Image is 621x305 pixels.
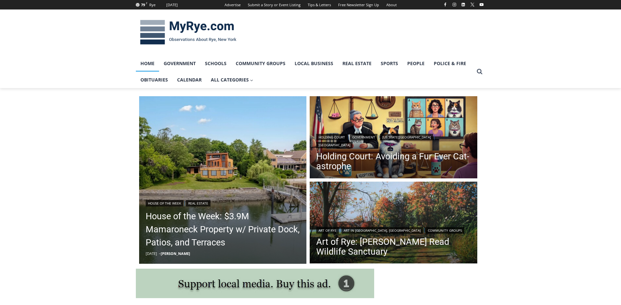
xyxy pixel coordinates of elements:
[149,2,155,8] div: Rye
[316,227,339,234] a: Art of Rye
[136,55,474,88] nav: Primary Navigation
[310,96,477,180] a: Read More Holding Court: Avoiding a Fur Ever Cat-astrophe
[426,227,464,234] a: Community Groups
[380,134,433,140] a: [US_STATE][GEOGRAPHIC_DATA]
[161,251,190,256] a: [PERSON_NAME]
[146,210,300,249] a: House of the Week: $3.9M Mamaroneck Property w/ Private Dock, Patios, and Terraces
[316,152,471,171] a: Holding Court: Avoiding a Fur Ever Cat-astrophe
[459,1,467,9] a: Linkedin
[310,182,477,265] a: Read More Art of Rye: Edith G. Read Wildlife Sanctuary
[146,251,157,256] time: [DATE]
[146,199,300,206] div: |
[136,269,374,298] img: support local media, buy this ad
[468,1,476,9] a: X
[316,142,353,148] a: [GEOGRAPHIC_DATA]
[159,55,200,72] a: Government
[338,55,376,72] a: Real Estate
[206,72,258,88] a: All Categories
[350,134,377,140] a: Government
[136,55,159,72] a: Home
[231,55,290,72] a: Community Groups
[136,15,241,49] img: MyRye.com
[376,55,403,72] a: Sports
[310,96,477,180] img: DALLE 2025-08-10 Holding Court - humorous cat custody trial
[310,182,477,265] img: (PHOTO: Edith G. Read Wildlife Sanctuary (Acrylic 12x24). Trail along Playland Lake. By Elizabeth...
[211,76,253,83] span: All Categories
[316,226,471,234] div: | |
[139,96,307,264] a: Read More House of the Week: $3.9M Mamaroneck Property w/ Private Dock, Patios, and Terraces
[166,2,178,8] div: [DATE]
[474,66,485,78] button: View Search Form
[146,1,147,5] span: F
[173,72,206,88] a: Calendar
[136,72,173,88] a: Obituaries
[139,96,307,264] img: 1160 Greacen Point Road, Mamaroneck
[141,2,145,7] span: 79
[159,251,161,256] span: –
[316,237,471,257] a: Art of Rye: [PERSON_NAME] Read Wildlife Sanctuary
[316,134,347,140] a: Holding Court
[290,55,338,72] a: Local Business
[441,1,449,9] a: Facebook
[429,55,471,72] a: Police & Fire
[316,133,471,148] div: | | |
[146,200,183,206] a: House of the Week
[200,55,231,72] a: Schools
[341,227,423,234] a: Art in [GEOGRAPHIC_DATA], [GEOGRAPHIC_DATA]
[450,1,458,9] a: Instagram
[403,55,429,72] a: People
[478,1,485,9] a: YouTube
[186,200,210,206] a: Real Estate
